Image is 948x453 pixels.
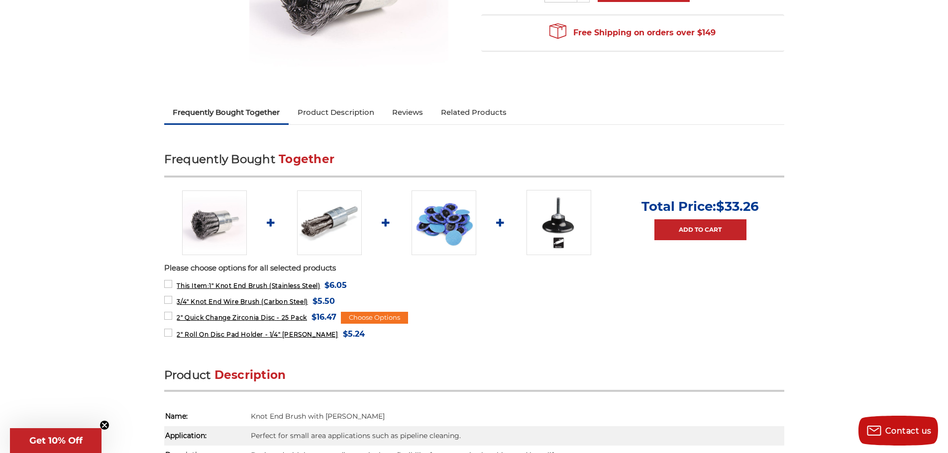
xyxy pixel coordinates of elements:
a: Reviews [383,101,432,123]
span: Frequently Bought [164,152,275,166]
span: 1" Knot End Brush (Stainless Steel) [177,282,320,289]
div: Choose Options [341,312,408,324]
span: 2" Quick Change Zirconia Disc - 25 Pack [177,314,307,321]
strong: Name: [165,412,195,421]
a: Product Description [289,101,383,123]
span: Together [279,152,334,166]
span: $5.24 [343,327,365,341]
strong: Application: [165,431,213,440]
span: Product [164,368,211,382]
span: $16.47 [312,310,336,324]
td: Knot End Brush with [PERSON_NAME] [250,407,784,426]
td: Perfect for small area applications such as pipeline cleaning. [250,426,784,446]
span: 3/4" Knot End Wire Brush (Carbon Steel) [177,298,308,305]
span: 2" Roll On Disc Pad Holder - 1/4" [PERSON_NAME] [177,331,338,338]
p: Total Price: [641,198,759,214]
a: Frequently Bought Together [164,101,289,123]
span: Contact us [885,426,932,436]
span: Get 10% Off [29,435,83,446]
span: $33.26 [716,198,759,214]
span: Description [214,368,286,382]
strong: This Item: [177,282,209,289]
div: Get 10% OffClose teaser [10,428,102,453]
a: Add to Cart [654,219,746,240]
span: $5.50 [313,294,335,308]
span: $6.05 [324,278,347,292]
button: Contact us [858,416,938,446]
a: Related Products [432,101,516,123]
img: Knotted End Brush [182,190,247,255]
p: Please choose options for all selected products [164,263,784,274]
button: Close teaser [100,420,109,430]
span: Free Shipping on orders over $149 [549,23,716,43]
